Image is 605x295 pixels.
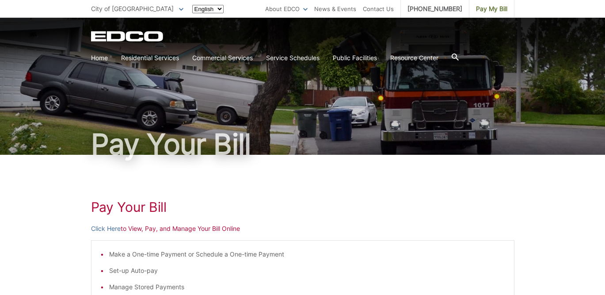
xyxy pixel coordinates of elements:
[91,53,108,63] a: Home
[363,4,394,14] a: Contact Us
[91,224,121,234] a: Click Here
[266,53,320,63] a: Service Schedules
[265,4,308,14] a: About EDCO
[91,224,514,234] p: to View, Pay, and Manage Your Bill Online
[390,53,438,63] a: Resource Center
[121,53,179,63] a: Residential Services
[192,5,224,13] select: Select a language
[91,5,174,12] span: City of [GEOGRAPHIC_DATA]
[91,130,514,158] h1: Pay Your Bill
[192,53,253,63] a: Commercial Services
[476,4,507,14] span: Pay My Bill
[109,266,505,276] li: Set-up Auto-pay
[91,31,164,42] a: EDCD logo. Return to the homepage.
[314,4,356,14] a: News & Events
[91,199,514,215] h1: Pay Your Bill
[109,249,505,259] li: Make a One-time Payment or Schedule a One-time Payment
[109,282,505,292] li: Manage Stored Payments
[333,53,377,63] a: Public Facilities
